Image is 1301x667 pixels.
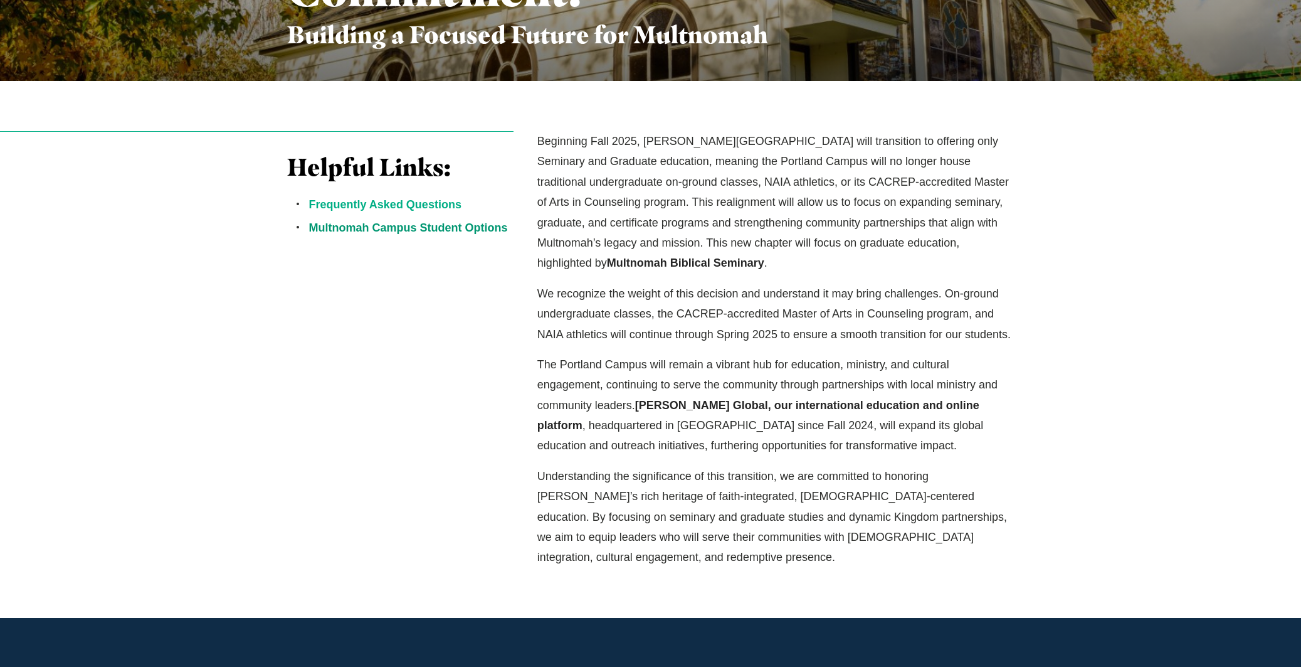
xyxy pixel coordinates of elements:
[537,466,1014,568] p: Understanding the significance of this transition, we are committed to honoring [PERSON_NAME]’s r...
[537,355,1014,456] p: The Portland Campus will remain a vibrant hub for education, ministry, and cultural engagement, c...
[537,131,1014,274] p: Beginning Fall 2025, [PERSON_NAME][GEOGRAPHIC_DATA] will transition to offering only Seminary and...
[309,198,461,211] a: Frequently Asked Questions
[309,221,508,234] a: Multnomah Campus Student Options
[537,399,979,432] strong: [PERSON_NAME] Global, our international education and online platform
[537,284,1014,344] p: We recognize the weight of this decision and understand it may bring challenges. On-ground underg...
[287,21,772,50] h3: Building a Focused Future for Multnomah
[287,153,514,182] h3: Helpful Links:
[607,257,764,269] strong: Multnomah Biblical Seminary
